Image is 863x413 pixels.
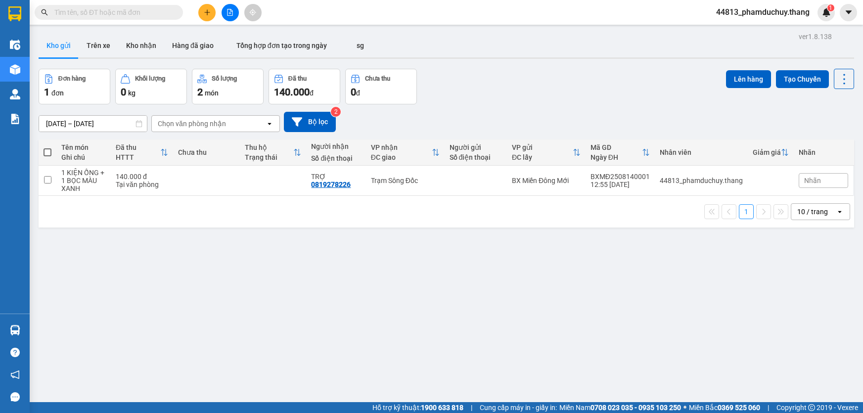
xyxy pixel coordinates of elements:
[844,8,853,17] span: caret-down
[421,404,463,412] strong: 1900 633 818
[372,402,463,413] span: Hỗ trợ kỹ thuật:
[284,112,336,132] button: Bộ lọc
[559,402,681,413] span: Miền Nam
[726,70,771,88] button: Lên hàng
[799,31,832,42] div: ver 1.8.138
[115,69,187,104] button: Khối lượng0kg
[590,404,681,412] strong: 0708 023 035 - 0935 103 250
[116,181,168,188] div: Tại văn phòng
[58,75,86,82] div: Đơn hàng
[660,148,743,156] div: Nhân viên
[10,370,20,379] span: notification
[829,4,832,11] span: 1
[683,406,686,410] span: ⚪️
[39,34,79,57] button: Kho gửi
[205,89,219,97] span: món
[776,70,829,88] button: Tạo Chuyến
[111,139,173,166] th: Toggle SortBy
[192,69,264,104] button: Số lượng2món
[236,42,327,49] span: Tổng hợp đơn tạo trong ngày
[840,4,857,21] button: caret-down
[708,6,818,18] span: 44813_phamduchuy.thang
[366,139,445,166] th: Toggle SortBy
[345,69,417,104] button: Chưa thu0đ
[739,204,754,219] button: 1
[590,153,642,161] div: Ngày ĐH
[822,8,831,17] img: icon-new-feature
[10,89,20,99] img: warehouse-icon
[51,89,64,97] span: đơn
[269,69,340,104] button: Đã thu140.000đ
[471,402,472,413] span: |
[10,40,20,50] img: warehouse-icon
[512,153,573,161] div: ĐC lấy
[512,177,581,184] div: BX Miền Đông Mới
[450,153,502,161] div: Số điện thoại
[10,392,20,402] span: message
[116,153,160,161] div: HTTT
[10,64,20,75] img: warehouse-icon
[158,119,226,129] div: Chọn văn phòng nhận
[311,181,351,188] div: 0819278226
[222,4,239,21] button: file-add
[827,4,834,11] sup: 1
[41,9,48,16] span: search
[116,143,160,151] div: Đã thu
[797,207,828,217] div: 10 / trang
[480,402,557,413] span: Cung cấp máy in - giấy in:
[836,208,844,216] svg: open
[61,153,106,161] div: Ghi chú
[244,4,262,21] button: aim
[689,402,760,413] span: Miền Bắc
[371,153,432,161] div: ĐC giao
[351,86,356,98] span: 0
[164,34,222,57] button: Hàng đã giao
[79,34,118,57] button: Trên xe
[212,75,237,82] div: Số lượng
[128,89,136,97] span: kg
[10,325,20,335] img: warehouse-icon
[288,75,307,82] div: Đã thu
[245,143,294,151] div: Thu hộ
[365,75,390,82] div: Chưa thu
[748,139,794,166] th: Toggle SortBy
[586,139,655,166] th: Toggle SortBy
[8,6,21,21] img: logo-vxr
[507,139,586,166] th: Toggle SortBy
[371,143,432,151] div: VP nhận
[590,181,650,188] div: 12:55 [DATE]
[10,348,20,357] span: question-circle
[357,42,364,49] span: sg
[660,177,743,184] div: 44813_phamduchuy.thang
[311,142,361,150] div: Người nhận
[135,75,165,82] div: Khối lượng
[240,139,307,166] th: Toggle SortBy
[799,148,848,156] div: Nhãn
[753,148,781,156] div: Giảm giá
[61,143,106,151] div: Tên món
[197,86,203,98] span: 2
[331,107,341,117] sup: 2
[718,404,760,412] strong: 0369 525 060
[311,173,361,181] div: TRỢ
[804,177,821,184] span: Nhãn
[310,89,314,97] span: đ
[371,177,440,184] div: Trạm Sông Đốc
[266,120,273,128] svg: open
[590,143,642,151] div: Mã GD
[116,173,168,181] div: 140.000 đ
[227,9,233,16] span: file-add
[121,86,126,98] span: 0
[44,86,49,98] span: 1
[245,153,294,161] div: Trạng thái
[198,4,216,21] button: plus
[54,7,171,18] input: Tìm tên, số ĐT hoặc mã đơn
[450,143,502,151] div: Người gửi
[10,114,20,124] img: solution-icon
[39,69,110,104] button: Đơn hàng1đơn
[274,86,310,98] span: 140.000
[39,116,147,132] input: Select a date range.
[118,34,164,57] button: Kho nhận
[512,143,573,151] div: VP gửi
[356,89,360,97] span: đ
